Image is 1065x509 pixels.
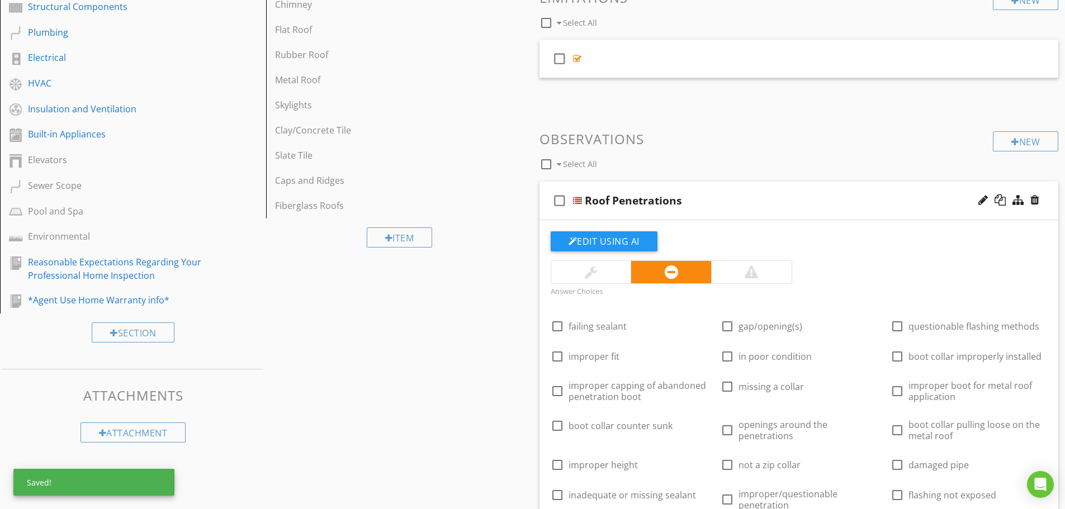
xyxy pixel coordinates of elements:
div: Attachment [81,422,186,443]
div: Rubber Roof [275,48,485,61]
span: missing a collar [739,380,804,393]
h3: Observations [539,131,1059,146]
div: Skylights [275,98,485,112]
span: in poor condition [739,350,812,363]
div: Environmental [28,230,213,243]
div: Saved! [13,469,174,496]
span: improper fit [569,350,619,363]
div: Fiberglass Roofs [275,199,485,212]
span: flashing not exposed [908,489,996,501]
span: inadequate or missing sealant [569,489,696,501]
span: questionable flashing methods [908,320,1039,332]
span: failing sealant [569,320,627,332]
div: Clay/Concrete Tile [275,123,485,137]
span: boot collar counter sunk [569,420,673,432]
div: HVAC [28,77,213,90]
span: not a zip collar [739,459,801,471]
span: Select All [563,159,597,169]
div: Built-in Appliances [28,127,213,141]
i: check_box_outline_blank [551,45,569,72]
span: boot collar pulling loose on the metal roof [908,418,1040,442]
div: Open Intercom Messenger [1027,471,1054,498]
div: Roof Penetrations [585,194,682,207]
i: check_box_outline_blank [551,187,569,214]
button: Edit Using AI [551,231,657,251]
div: Caps and Ridges [275,174,485,187]
div: Electrical [28,51,213,64]
span: improper capping of abandoned penetration boot [569,379,706,403]
span: gap/opening(s) [739,320,802,332]
span: improper height [569,459,638,471]
span: improper boot for metal roof application [908,379,1032,403]
div: New [993,131,1058,151]
div: Sewer Scope [28,179,213,192]
span: Select All [563,17,597,28]
div: Slate Tile [275,149,485,162]
div: Item [367,227,433,248]
div: Reasonable Expectations Regarding Your Professional Home Inspection [28,255,213,282]
span: damaged pipe [908,459,969,471]
span: boot collar improperly installed [908,350,1042,363]
div: Insulation and Ventilation [28,102,213,116]
div: Flat Roof [275,23,485,36]
div: Pool and Spa [28,204,213,218]
div: Metal Roof [275,73,485,87]
label: Answer Choices [551,286,603,296]
div: Section [92,322,174,342]
span: openings around the penetrations [739,418,827,442]
div: Plumbing [28,26,213,39]
div: *Agent Use Home Warranty info* [28,293,213,307]
div: Elevators [28,153,213,167]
